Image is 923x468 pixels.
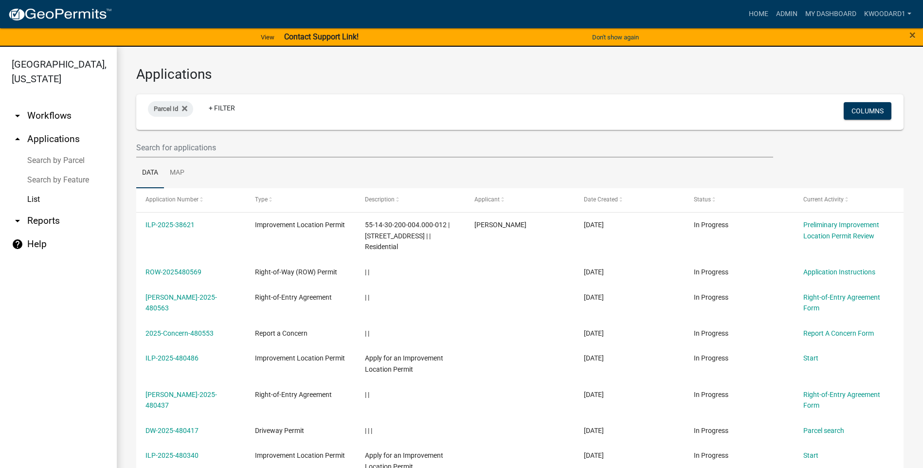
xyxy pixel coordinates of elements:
[584,451,604,459] span: 09/18/2025
[154,105,178,112] span: Parcel Id
[365,354,443,373] span: Apply for an Improvement Location Permit
[772,5,801,23] a: Admin
[145,221,195,229] a: ILP-2025-38621
[255,221,345,229] span: Improvement Location Permit
[201,99,243,117] a: + Filter
[803,391,880,410] a: Right-of-Entry Agreement Form
[803,196,844,203] span: Current Activity
[803,354,818,362] a: Start
[365,427,372,434] span: | | |
[803,221,879,240] a: Preliminary Improvement Location Permit Review
[694,354,728,362] span: In Progress
[365,391,369,398] span: | |
[255,268,337,276] span: Right-of-Way (ROW) Permit
[145,329,214,337] a: 2025-Concern-480553
[365,196,395,203] span: Description
[145,427,199,434] a: DW-2025-480417
[465,188,575,212] datatable-header-cell: Applicant
[365,268,369,276] span: | |
[684,188,794,212] datatable-header-cell: Status
[584,268,604,276] span: 09/18/2025
[136,188,246,212] datatable-header-cell: Application Number
[745,5,772,23] a: Home
[694,221,728,229] span: In Progress
[136,66,904,83] h3: Applications
[474,221,526,229] span: Diana Skirvin
[584,329,604,337] span: 09/18/2025
[803,293,880,312] a: Right-of-Entry Agreement Form
[575,188,684,212] datatable-header-cell: Date Created
[803,268,875,276] a: Application Instructions
[145,196,199,203] span: Application Number
[801,5,860,23] a: My Dashboard
[588,29,643,45] button: Don't show again
[803,329,874,337] a: Report A Concern Form
[257,29,278,45] a: View
[365,293,369,301] span: | |
[803,427,844,434] a: Parcel search
[584,354,604,362] span: 09/18/2025
[136,158,164,189] a: Data
[255,196,268,203] span: Type
[365,329,369,337] span: | |
[12,238,23,250] i: help
[909,28,916,42] span: ×
[584,427,604,434] span: 09/18/2025
[255,391,332,398] span: Right-of-Entry Agreement
[145,391,217,410] a: [PERSON_NAME]-2025-480437
[844,102,891,120] button: Columns
[694,329,728,337] span: In Progress
[909,29,916,41] button: Close
[694,293,728,301] span: In Progress
[694,196,711,203] span: Status
[255,451,345,459] span: Improvement Location Permit
[694,451,728,459] span: In Progress
[584,196,618,203] span: Date Created
[12,133,23,145] i: arrow_drop_up
[860,5,915,23] a: kwoodard1
[255,354,345,362] span: Improvement Location Permit
[164,158,190,189] a: Map
[145,354,199,362] a: ILP-2025-480486
[365,221,450,251] span: 55-14-30-200-004.000-012 | 4230 RAILROAD RD | | Residential
[803,451,818,459] a: Start
[584,391,604,398] span: 09/18/2025
[694,427,728,434] span: In Progress
[145,451,199,459] a: ILP-2025-480340
[255,427,304,434] span: Driveway Permit
[356,188,465,212] datatable-header-cell: Description
[794,188,904,212] datatable-header-cell: Current Activity
[12,110,23,122] i: arrow_drop_down
[584,293,604,301] span: 09/18/2025
[474,196,500,203] span: Applicant
[145,293,217,312] a: [PERSON_NAME]-2025-480563
[12,215,23,227] i: arrow_drop_down
[136,138,773,158] input: Search for applications
[694,268,728,276] span: In Progress
[584,221,604,229] span: 09/18/2025
[255,329,308,337] span: Report a Concern
[145,268,201,276] a: ROW-2025480569
[255,293,332,301] span: Right-of-Entry Agreement
[694,391,728,398] span: In Progress
[284,32,359,41] strong: Contact Support Link!
[246,188,355,212] datatable-header-cell: Type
